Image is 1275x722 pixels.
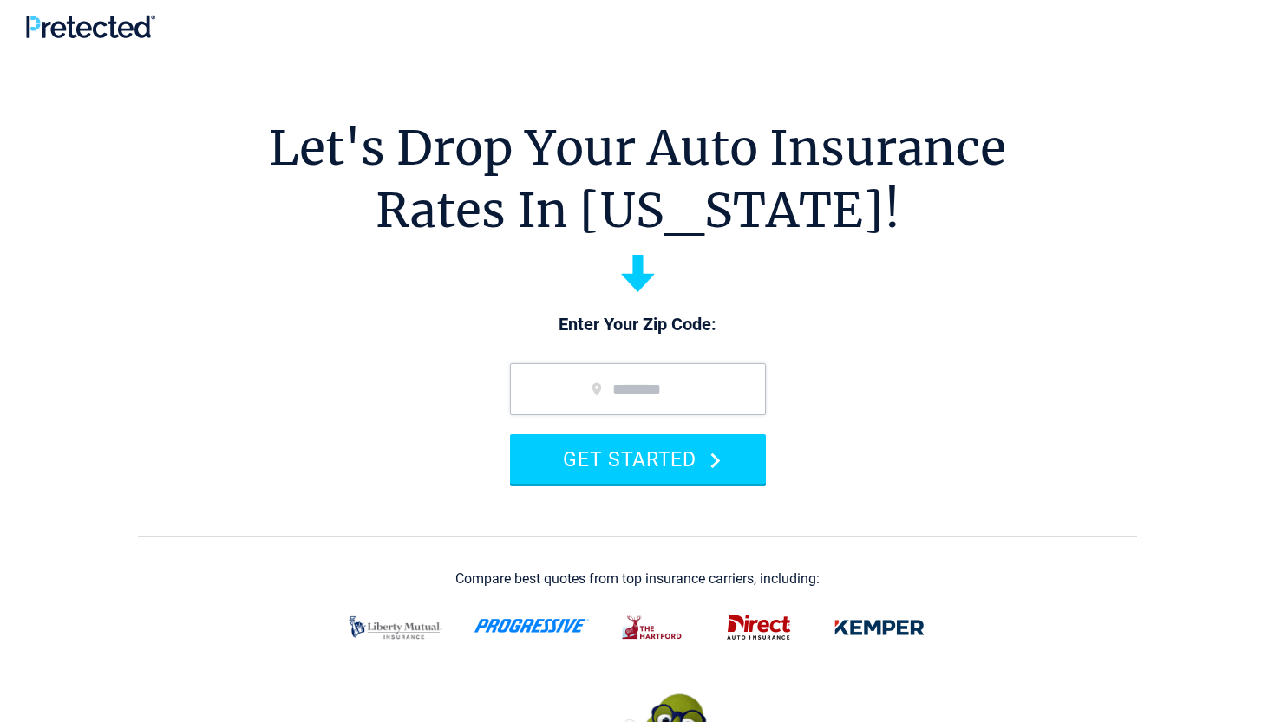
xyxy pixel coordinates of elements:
p: Enter Your Zip Code: [493,313,783,337]
img: Pretected Logo [26,15,155,38]
input: zip code [510,363,766,415]
img: thehartford [611,605,696,650]
div: Compare best quotes from top insurance carriers, including: [455,571,820,587]
img: progressive [474,619,590,633]
img: direct [716,605,801,650]
img: liberty [338,605,453,650]
button: GET STARTED [510,434,766,484]
h1: Let's Drop Your Auto Insurance Rates In [US_STATE]! [269,117,1006,242]
img: kemper [822,605,937,650]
